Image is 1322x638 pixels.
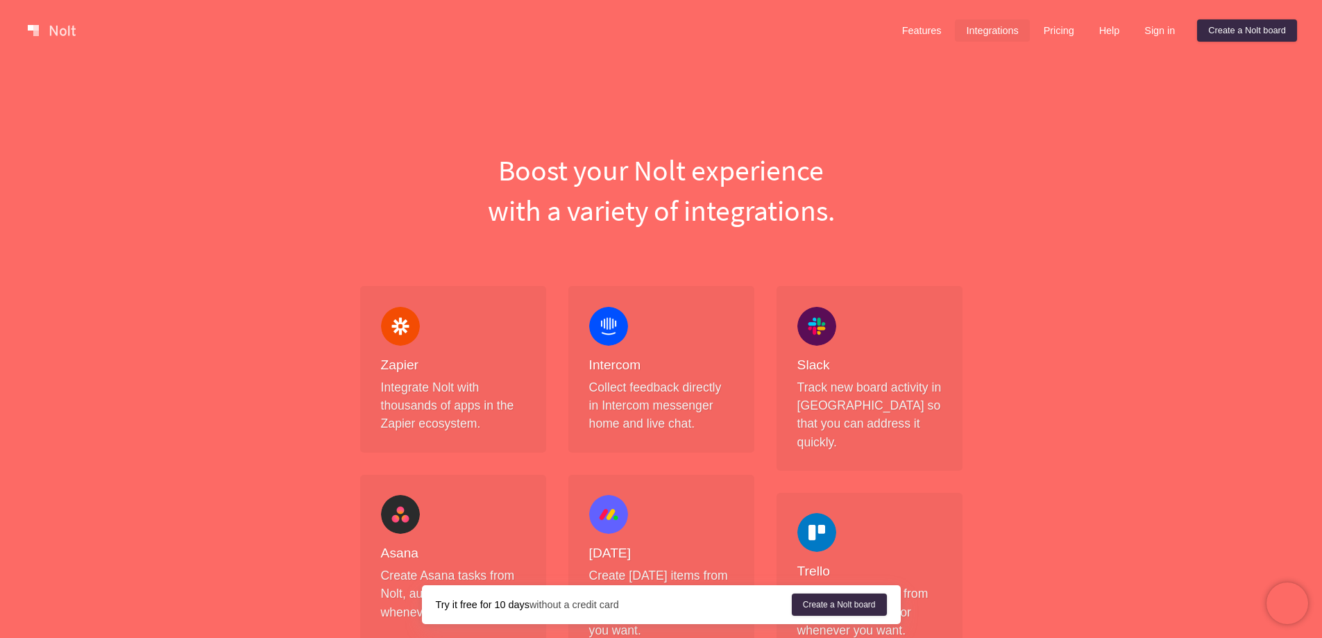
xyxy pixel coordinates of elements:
[1266,582,1308,624] iframe: Chatra live chat
[955,19,1029,42] a: Integrations
[1133,19,1186,42] a: Sign in
[381,545,525,562] h4: Asana
[792,594,887,616] a: Create a Nolt board
[381,378,525,433] p: Integrate Nolt with thousands of apps in the Zapier ecosystem.
[436,599,529,610] strong: Try it free for 10 days
[589,357,734,374] h4: Intercom
[436,598,792,612] div: without a credit card
[1088,19,1131,42] a: Help
[1033,19,1085,42] a: Pricing
[891,19,953,42] a: Features
[1197,19,1297,42] a: Create a Nolt board
[589,545,734,562] h4: [DATE]
[381,357,525,374] h4: Zapier
[349,150,974,230] h1: Boost your Nolt experience with a variety of integrations.
[589,378,734,433] p: Collect feedback directly in Intercom messenger home and live chat.
[797,563,942,580] h4: Trello
[797,378,942,452] p: Track new board activity in [GEOGRAPHIC_DATA] so that you can address it quickly.
[797,357,942,374] h4: Slack
[381,566,525,621] p: Create Asana tasks from Nolt, automatically or whenever you want.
